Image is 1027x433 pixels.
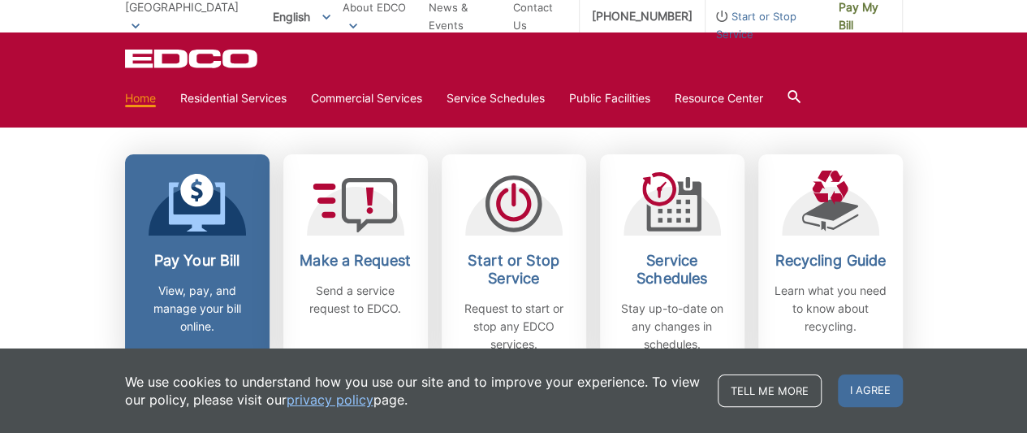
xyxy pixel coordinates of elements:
a: Residential Services [180,89,287,107]
p: Send a service request to EDCO. [296,282,416,318]
a: Public Facilities [569,89,650,107]
a: Tell me more [718,375,822,407]
h2: Service Schedules [612,252,732,288]
a: privacy policy [287,391,373,409]
a: Resource Center [675,89,763,107]
p: Stay up-to-date on any changes in schedules. [612,300,732,353]
a: Home [125,89,156,107]
a: Service Schedules Stay up-to-date on any changes in schedules. [600,154,744,370]
a: Commercial Services [311,89,422,107]
a: Service Schedules [447,89,545,107]
a: EDCD logo. Return to the homepage. [125,49,260,68]
h2: Make a Request [296,252,416,270]
a: Make a Request Send a service request to EDCO. [283,154,428,370]
h2: Pay Your Bill [137,252,257,270]
p: Request to start or stop any EDCO services. [454,300,574,353]
span: English [261,3,343,30]
h2: Start or Stop Service [454,252,574,288]
p: We use cookies to understand how you use our site and to improve your experience. To view our pol... [125,373,701,409]
a: Pay Your Bill View, pay, and manage your bill online. [125,154,270,370]
p: View, pay, and manage your bill online. [137,282,257,336]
